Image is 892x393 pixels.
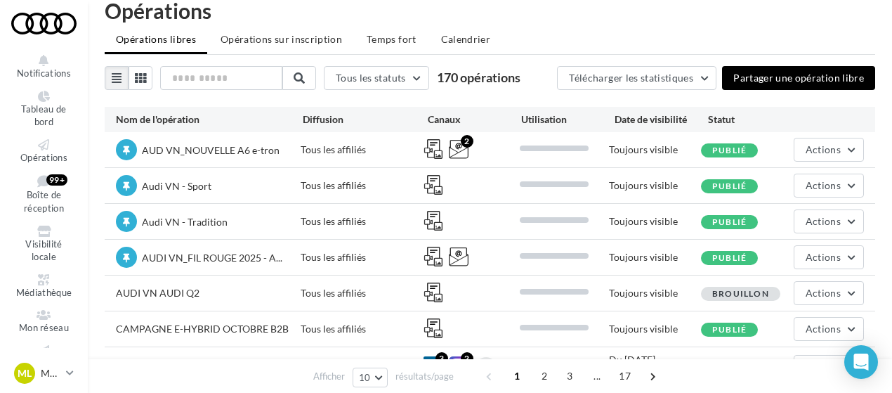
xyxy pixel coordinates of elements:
span: Calendrier [441,33,491,45]
span: ML [18,366,32,380]
div: 2 [461,135,473,148]
span: Boîte de réception [24,190,64,214]
div: Tous les affiliés [301,214,424,228]
span: Publié [712,181,747,191]
button: Actions [794,174,864,198]
div: Statut [708,112,801,127]
a: Visibilité locale [11,223,77,266]
span: 170 opérations [437,70,520,85]
div: Open Intercom Messenger [844,345,878,379]
span: Notifications [17,67,71,79]
button: Actions [794,138,864,162]
div: Canaux [428,112,521,127]
span: 2 [533,365,556,387]
div: Tous les affiliés [301,250,424,264]
div: Du [DATE] au [DATE] [609,353,701,381]
span: AUD VN_NOUVELLE A6 e-tron [142,144,280,156]
span: Opérations [20,152,67,163]
span: ... [586,365,608,387]
span: résultats/page [395,370,454,383]
div: Tous les affiliés [301,143,424,157]
a: ML Marine LE BON [11,360,77,387]
button: Actions [794,210,864,233]
button: Actions [794,355,864,379]
div: Toujours visible [609,143,701,157]
span: 1 [506,365,528,387]
span: Actions [806,143,841,155]
span: AUDI VN AUDI Q2 [116,287,199,299]
a: Médiathèque [11,271,77,302]
span: Actions [806,323,841,335]
a: Boîte de réception 99+ [11,172,77,217]
div: Toujours visible [609,250,701,264]
span: Actions [806,215,841,227]
div: Tous les affiliés [301,179,424,193]
a: Opérations [11,136,77,167]
span: AUDI VN_FIL ROUGE 2025 - A... [142,252,282,264]
span: Publié [712,217,747,227]
div: +1 [480,357,492,377]
span: Actions [806,251,841,263]
a: Campagnes [11,342,77,373]
span: Afficher [313,370,345,383]
span: Publié [712,252,747,263]
span: Tableau de bord [21,103,66,128]
div: Diffusion [303,112,428,127]
button: Actions [794,317,864,341]
div: Tous les affiliés [301,322,424,336]
span: 10 [359,372,371,383]
button: Télécharger les statistiques [557,66,716,90]
span: Mon réseau [19,322,69,333]
div: Toujours visible [609,322,701,336]
button: Partager une opération libre [722,66,875,90]
div: Tous les affiliés [301,286,424,300]
span: Audi VN - Tradition [142,216,228,228]
span: Télécharger les statistiques [569,72,693,84]
div: Nom de l'opération [116,112,303,127]
span: CAMPAGNE E-HYBRID OCTOBRE B2B [116,323,289,335]
button: Tous les statuts [324,66,429,90]
span: 3 [558,365,581,387]
span: Publié [712,145,747,155]
span: Actions [806,287,841,299]
div: Toujours visible [609,214,701,228]
a: Tableau de bord [11,88,77,131]
div: 99+ [46,174,67,186]
span: Actions [806,179,841,191]
span: Tous les statuts [336,72,406,84]
a: Mon réseau [11,307,77,337]
span: Brouillon [712,288,769,299]
span: Audi VN - Sport [142,180,211,192]
div: Utilisation [521,112,615,127]
div: Date de visibilité [615,112,708,127]
div: Toujours visible [609,179,701,193]
button: Actions [794,245,864,269]
span: 17 [613,365,636,387]
span: Temps fort [367,33,417,45]
span: Publié [712,324,747,335]
span: Médiathèque [16,287,72,298]
span: Visibilité locale [25,238,62,263]
button: Notifications [11,52,77,82]
button: Actions [794,281,864,305]
div: Toujours visible [609,286,701,300]
div: 2 [461,352,473,365]
button: 10 [353,368,388,387]
span: Opérations sur inscription [221,33,342,45]
div: 3 [435,352,448,365]
p: Marine LE BON [41,366,60,380]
